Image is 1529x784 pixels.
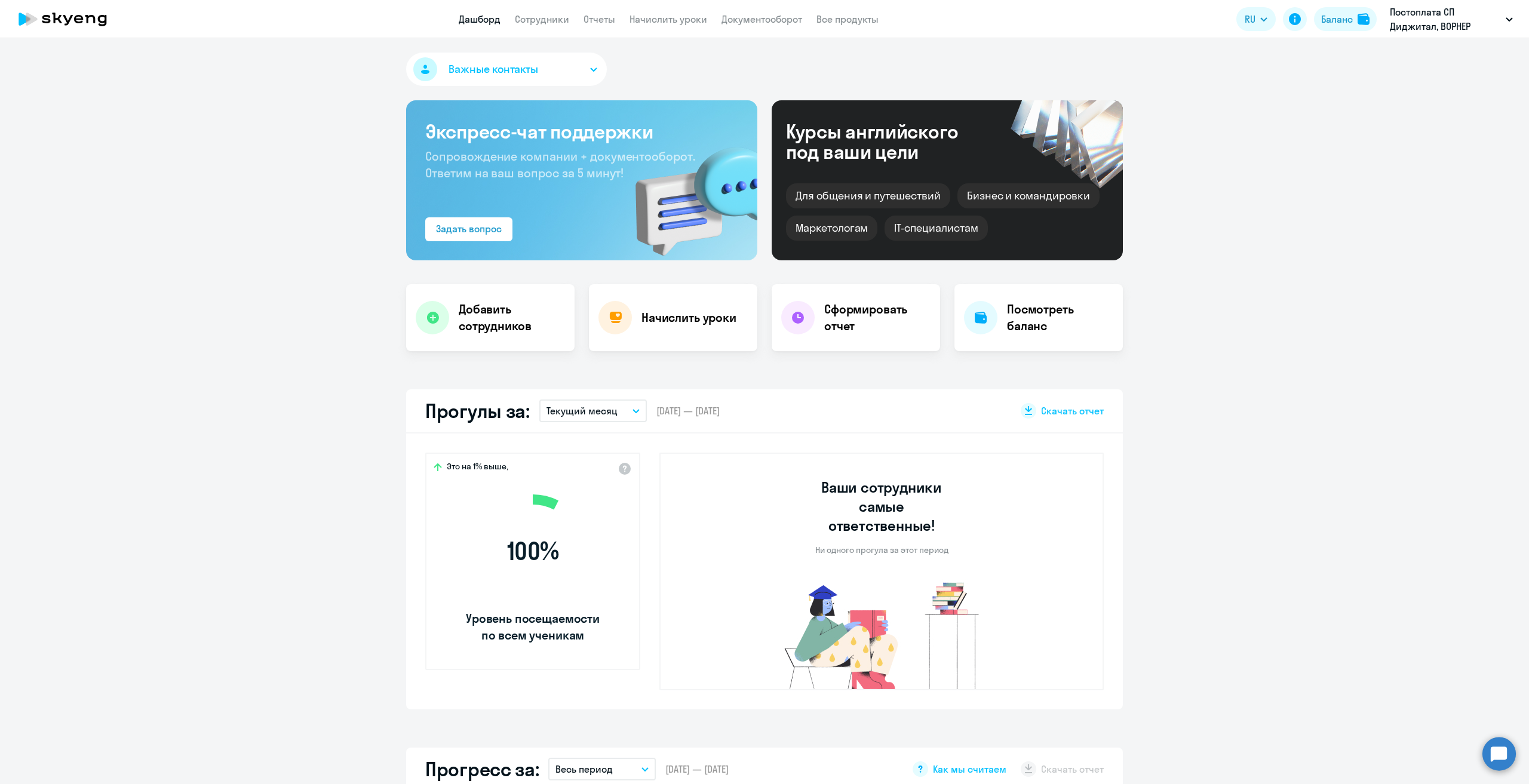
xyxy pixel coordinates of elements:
[425,399,530,423] h2: Прогулы за:
[539,399,647,422] button: Текущий месяц
[815,545,948,555] p: Ни одного прогула за этот период
[447,461,508,475] span: Это на 1% выше,
[548,758,656,780] button: Весь период
[1236,7,1276,31] button: RU
[464,537,601,565] span: 100 %
[656,404,720,417] span: [DATE] — [DATE]
[546,404,618,418] p: Текущий месяц
[459,13,501,25] a: Дашборд
[464,610,601,644] span: Уровень посещаемости по всем ученикам
[957,183,1100,208] div: Бизнес и командировки
[816,13,879,25] a: Все продукты
[425,149,695,180] span: Сопровождение компании + документооборот. Ответим на ваш вопрос за 5 минут!
[665,763,729,776] span: [DATE] — [DATE]
[805,478,959,535] h3: Ваши сотрудники самые ответственные!
[824,301,931,334] h4: Сформировать отчет
[641,309,736,326] h4: Начислить уроки
[630,13,707,25] a: Начислить уроки
[721,13,802,25] a: Документооборот
[1384,5,1519,33] button: Постоплата СП Диджитал, ВОРНЕР МЬЮЗИК, ООО
[449,62,538,77] span: Важные контакты
[762,579,1002,689] img: no-truants
[786,121,990,162] div: Курсы английского под ваши цели
[1358,13,1370,25] img: balance
[555,762,613,776] p: Весь период
[436,222,502,236] div: Задать вопрос
[933,763,1006,776] span: Как мы считаем
[1321,12,1353,26] div: Баланс
[406,53,607,86] button: Важные контакты
[459,301,565,334] h4: Добавить сотрудников
[786,216,877,241] div: Маркетологам
[425,119,738,143] h3: Экспресс-чат поддержки
[1245,12,1255,26] span: RU
[1390,5,1501,33] p: Постоплата СП Диджитал, ВОРНЕР МЬЮЗИК, ООО
[885,216,987,241] div: IT-специалистам
[515,13,569,25] a: Сотрудники
[618,126,757,260] img: bg-img
[1007,301,1113,334] h4: Посмотреть баланс
[425,757,539,781] h2: Прогресс за:
[786,183,950,208] div: Для общения и путешествий
[1314,7,1377,31] button: Балансbalance
[425,217,512,241] button: Задать вопрос
[584,13,615,25] a: Отчеты
[1041,404,1104,417] span: Скачать отчет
